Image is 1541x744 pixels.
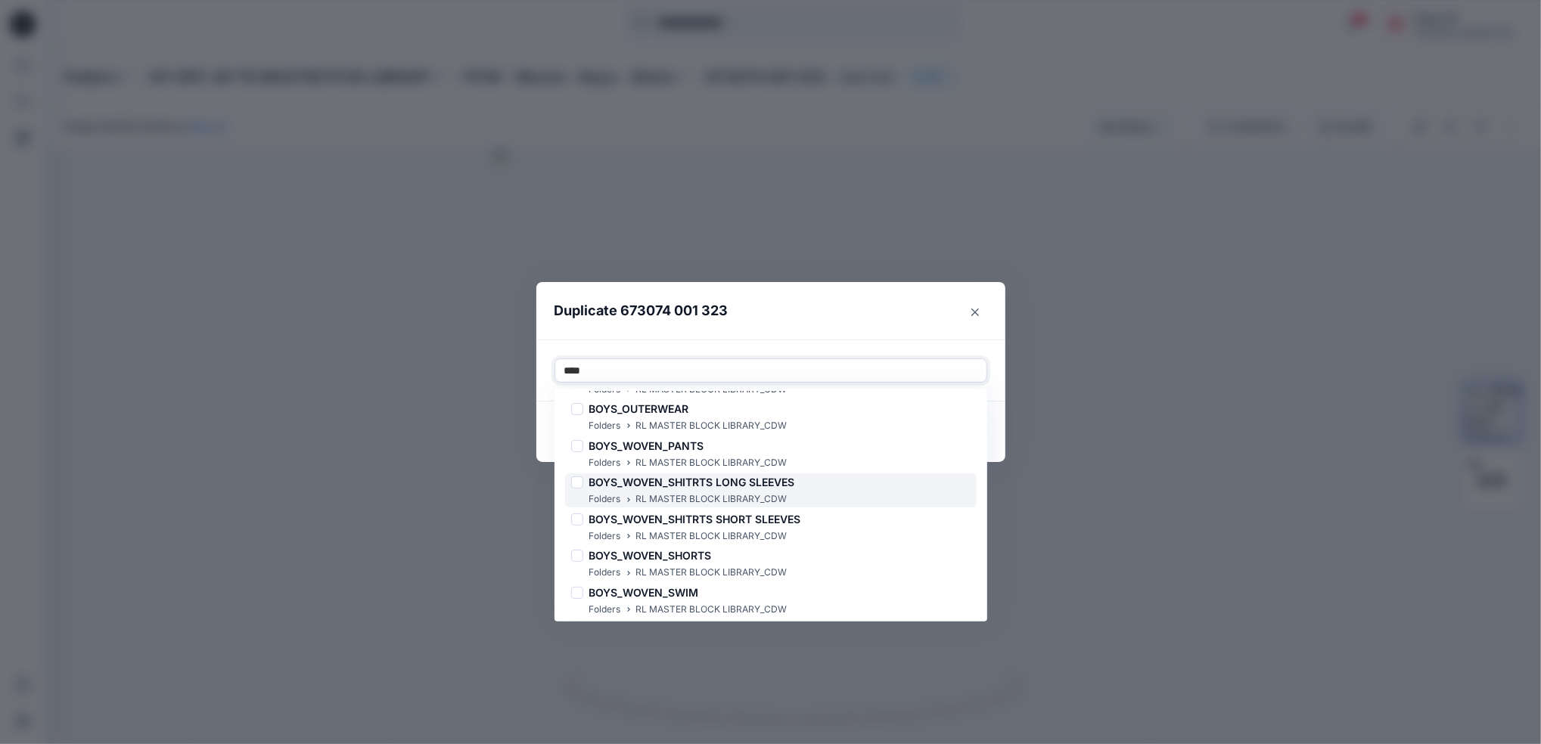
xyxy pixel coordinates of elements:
span: BOYS_WOVEN_SWIM [589,586,699,599]
p: RL MASTER BLOCK LIBRARY_CDW [636,602,788,618]
p: RL MASTER BLOCK LIBRARY_CDW [636,529,788,544]
p: RL MASTER BLOCK LIBRARY_CDW [636,491,788,507]
p: Folders [589,565,621,581]
p: RL MASTER BLOCK LIBRARY_CDW [636,455,788,471]
p: RL MASTER BLOCK LIBRARY_CDW [636,565,788,581]
p: Folders [589,491,621,507]
p: Folders [589,602,621,618]
button: Close [963,300,987,324]
span: BOYS_OUTERWEAR [589,402,689,415]
span: BOYS_WOVEN_SHORTS [589,549,712,562]
span: BOYS_WOVEN_SHITRTS LONG SLEEVES [589,476,795,488]
p: Folders [589,529,621,544]
span: BOYS_WOVEN_SHITRTS SHORT SLEEVES [589,513,801,525]
p: Duplicate 673074 001 323 [555,300,729,321]
p: RL MASTER BLOCK LIBRARY_CDW [636,418,788,434]
p: Folders [589,455,621,471]
span: BOYS_WOVEN_PANTS [589,439,704,452]
p: Folders [589,418,621,434]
